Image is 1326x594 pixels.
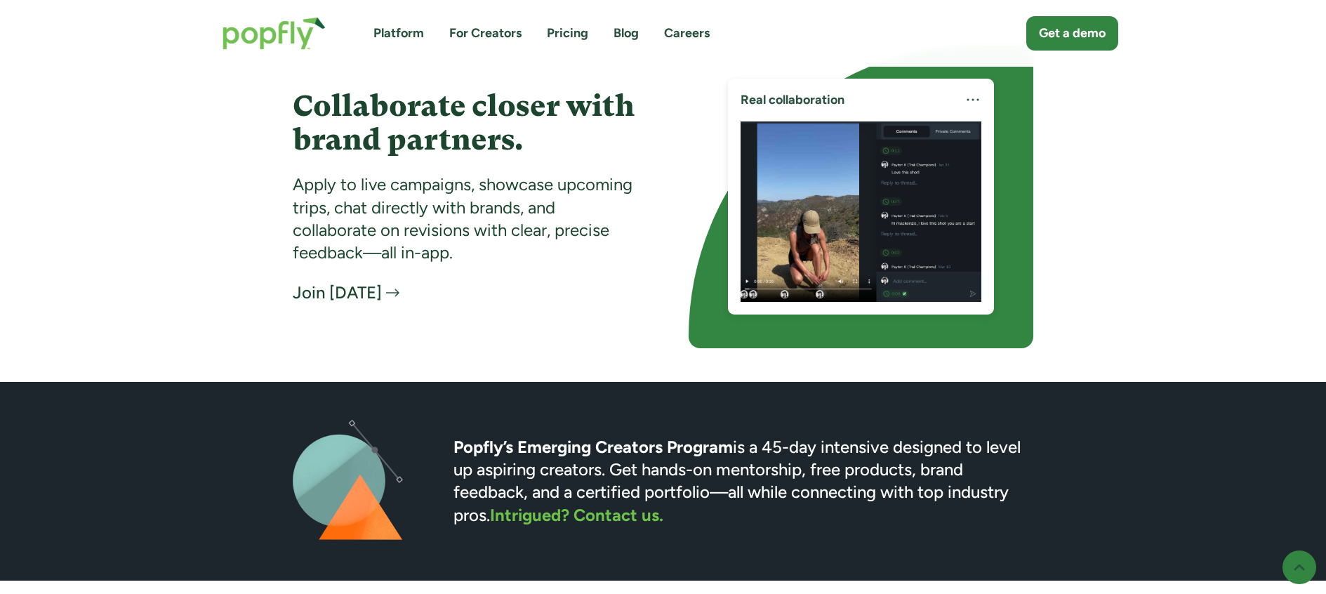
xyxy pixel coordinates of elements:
a: Platform [373,25,424,42]
div: Apply to live campaigns, showcase upcoming trips, chat directly with brands, and collaborate on r... [293,173,637,265]
div: Join [DATE] [293,282,382,304]
a: Join [DATE] [293,282,399,304]
a: Pricing [547,25,588,42]
h4: Collaborate closer with brand partners. [293,89,637,157]
div: Get a demo [1039,25,1106,42]
a: Blog [614,25,639,42]
strong: Popfly’s Emerging Creators Program [453,437,733,457]
a: Get a demo [1026,16,1118,51]
a: Careers [664,25,710,42]
h4: is a 45-day intensive designed to level up aspiring creators. Get hands-on mentorship, free produ... [453,436,1033,527]
a: For Creators [449,25,522,42]
a: Intrigued? Contact us. [490,505,663,525]
h5: Real collaboration [741,91,855,109]
a: home [208,3,340,64]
